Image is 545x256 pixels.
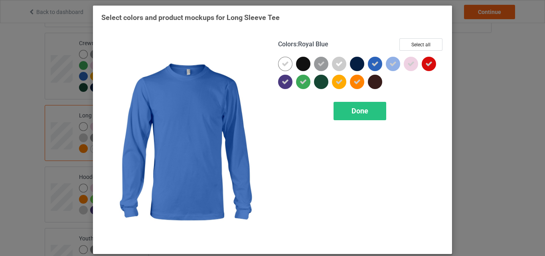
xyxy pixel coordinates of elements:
[101,38,267,246] img: regular.jpg
[278,40,328,49] h4: :
[101,13,280,22] span: Select colors and product mockups for Long Sleeve Tee
[351,107,368,115] span: Done
[278,40,296,48] span: Colors
[298,40,328,48] span: Royal Blue
[399,38,442,51] button: Select all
